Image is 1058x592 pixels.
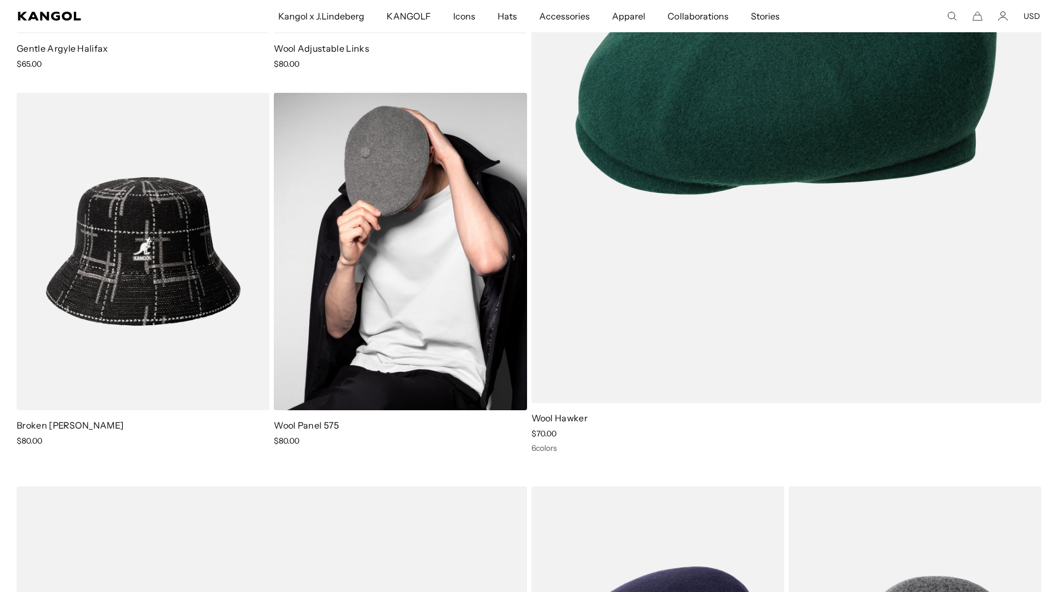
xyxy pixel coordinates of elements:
a: Wool Panel 575 [274,420,339,431]
button: Cart [972,11,982,21]
div: 6 colors [531,443,1042,453]
span: $80.00 [17,436,42,446]
a: Account [998,11,1008,21]
button: USD [1024,11,1040,21]
span: $80.00 [274,436,299,446]
span: $70.00 [531,429,556,439]
img: Wool Panel 575 [274,93,527,411]
summary: Search here [947,11,957,21]
span: $80.00 [274,59,299,69]
span: $65.00 [17,59,42,69]
a: Wool Adjustable Links [274,43,369,54]
a: Wool Hawker [531,412,588,424]
a: Broken [PERSON_NAME] [17,420,123,431]
a: Kangol [18,12,184,21]
img: Broken Tartan Lahinch [17,93,269,411]
a: Gentle Argyle Halifax [17,43,108,54]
